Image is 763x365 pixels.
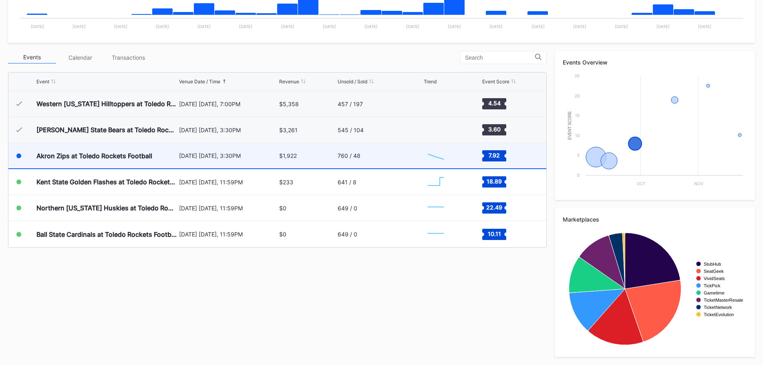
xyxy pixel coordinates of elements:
[36,204,177,212] div: Northern [US_STATE] Huskies at Toledo Rockets Football
[104,51,152,64] div: Transactions
[424,94,448,114] svg: Chart title
[179,79,220,85] div: Venue Date / Time
[563,72,747,192] svg: Chart title
[197,24,211,29] text: [DATE]
[704,262,721,266] text: StubHub
[338,152,360,159] div: 760 / 48
[424,198,448,218] svg: Chart title
[577,173,580,177] text: 0
[279,179,293,186] div: $233
[179,179,278,186] div: [DATE] [DATE], 11:59PM
[114,24,127,29] text: [DATE]
[36,126,177,134] div: [PERSON_NAME] State Bears at Toledo Rockets Football
[424,146,448,166] svg: Chart title
[281,24,294,29] text: [DATE]
[8,51,56,64] div: Events
[179,101,278,107] div: [DATE] [DATE], 7:00PM
[448,24,461,29] text: [DATE]
[179,231,278,238] div: [DATE] [DATE], 11:59PM
[573,24,586,29] text: [DATE]
[36,178,177,186] div: Kent State Golden Flashes at Toledo Rockets Football
[482,79,509,85] div: Event Score
[487,230,501,237] text: 10.11
[704,305,732,310] text: TicketNetwork
[704,283,721,288] text: TickPick
[486,204,502,211] text: 22.49
[36,152,152,160] div: Akron Zips at Toledo Rockets Football
[323,24,336,29] text: [DATE]
[465,54,535,61] input: Search
[489,24,503,29] text: [DATE]
[424,172,448,192] svg: Chart title
[338,101,363,107] div: 457 / 197
[575,113,580,118] text: 15
[179,152,278,159] div: [DATE] [DATE], 3:30PM
[694,181,703,186] text: Nov
[156,24,169,29] text: [DATE]
[424,79,437,85] div: Trend
[704,269,724,274] text: SeatGeek
[575,93,580,98] text: 20
[279,79,299,85] div: Revenue
[338,79,367,85] div: Unsold / Sold
[338,231,357,238] div: 649 / 0
[31,24,44,29] text: [DATE]
[704,312,734,317] text: TicketEvolution
[279,152,297,159] div: $1,922
[487,178,502,185] text: 18.89
[656,24,670,29] text: [DATE]
[279,231,286,238] div: $0
[698,24,711,29] text: [DATE]
[36,79,49,85] div: Event
[279,127,298,133] div: $3,261
[637,181,645,186] text: Oct
[488,100,500,107] text: 4.54
[704,290,725,295] text: Gametime
[577,153,580,157] text: 5
[338,179,356,186] div: 641 / 8
[575,73,580,78] text: 25
[179,127,278,133] div: [DATE] [DATE], 3:30PM
[364,24,378,29] text: [DATE]
[406,24,419,29] text: [DATE]
[36,230,177,238] div: Ball State Cardinals at Toledo Rockets Football
[179,205,278,212] div: [DATE] [DATE], 11:59PM
[338,127,364,133] div: 545 / 104
[36,100,177,108] div: Western [US_STATE] Hilltoppers at Toledo Rockets Football
[531,24,545,29] text: [DATE]
[338,205,357,212] div: 649 / 0
[279,101,299,107] div: $5,358
[563,229,747,349] svg: Chart title
[279,205,286,212] div: $0
[563,59,747,66] div: Events Overview
[615,24,628,29] text: [DATE]
[568,111,572,140] text: Event Score
[704,298,743,302] text: TicketMasterResale
[424,120,448,140] svg: Chart title
[704,276,725,281] text: VividSeats
[424,224,448,244] svg: Chart title
[489,151,500,158] text: 7.92
[56,51,104,64] div: Calendar
[563,216,747,223] div: Marketplaces
[72,24,86,29] text: [DATE]
[239,24,252,29] text: [DATE]
[575,133,580,138] text: 10
[488,126,500,133] text: 3.60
